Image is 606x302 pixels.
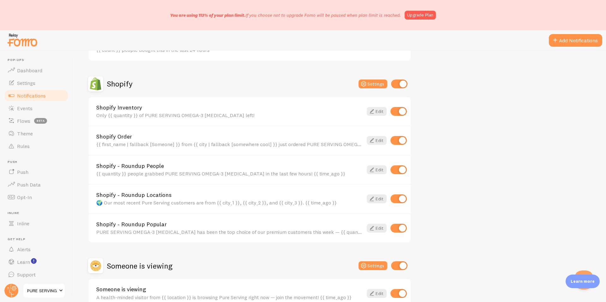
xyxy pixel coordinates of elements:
div: A health-minded visitor from {{ location }} is browsing Pure Serving right now — join the movemen... [96,294,363,300]
a: Edit [367,194,387,203]
a: Events [4,102,69,115]
a: Settings [4,77,69,89]
a: Edit [367,136,387,145]
a: Alerts [4,243,69,256]
div: Learn more [566,275,600,288]
a: Shopify - Roundup Popular [96,222,363,227]
span: You are using 113% of your plan limit. [170,12,246,18]
a: Edit [367,165,387,174]
a: Shopify Inventory [96,105,363,110]
img: Someone is viewing [88,258,103,273]
a: Shopify Order [96,134,363,139]
span: Push Data [17,181,41,188]
span: Get Help [8,237,69,241]
a: Upgrade Plan [405,11,436,20]
h2: Someone is viewing [107,261,172,271]
span: Opt-In [17,194,32,200]
div: 🌍 Our most recent Pure Serving customers are from {{ city_1 }}, {{ city_2 }}, and {{ city_3 }}. {... [96,200,363,205]
span: Pop-ups [8,58,69,62]
a: Flows beta [4,115,69,127]
span: beta [34,118,47,124]
span: Inline [8,211,69,215]
p: Learn more [571,278,595,284]
div: PURE SERVING OMEGA-3 [MEDICAL_DATA] has been the top choice of our premium customers this week — ... [96,229,363,235]
a: Shopify - Roundup Locations [96,192,363,198]
a: Support [4,268,69,281]
span: Push [17,169,28,175]
span: Rules [17,143,30,149]
span: PURE SERVING [27,287,57,294]
div: {{ quantity }} people grabbed PURE SERVING OMEGA-3 [MEDICAL_DATA] in the last few hours! {{ time_... [96,171,363,176]
span: Events [17,105,33,111]
button: Settings [359,80,387,88]
a: Opt-In [4,191,69,204]
button: Settings [359,261,387,270]
span: Learn [17,259,30,265]
h2: Shopify [107,79,133,89]
a: Rules [4,140,69,152]
iframe: Help Scout Beacon - Open [574,270,593,289]
a: Edit [367,107,387,116]
svg: <p>Watch New Feature Tutorials!</p> [31,258,37,264]
p: If you choose not to upgrade Fomo will be paused when plan limit is reached. [170,12,401,18]
img: Shopify [88,76,103,92]
div: {{ first_name | fallback [Someone] }} from {{ city | fallback [somewhere cool] }} just ordered PU... [96,141,363,147]
a: Push Data [4,178,69,191]
a: Shopify - Roundup People [96,163,363,169]
a: Theme [4,127,69,140]
span: Alerts [17,246,31,252]
img: fomo-relay-logo-orange.svg [7,32,38,48]
a: PURE SERVING [23,283,65,298]
span: Settings [17,80,35,86]
a: Learn [4,256,69,268]
a: Edit [367,224,387,233]
span: Push [8,160,69,164]
div: Only {{ quantity }} of PURE SERVING OMEGA-3 [MEDICAL_DATA] left! [96,112,363,118]
span: Notifications [17,92,46,99]
span: Support [17,271,36,278]
span: Dashboard [17,67,42,74]
a: Inline [4,217,69,230]
a: Edit [367,289,387,298]
a: Dashboard [4,64,69,77]
a: Notifications [4,89,69,102]
span: Flows [17,118,30,124]
span: Inline [17,220,29,227]
a: Someone is viewing [96,287,363,292]
span: Theme [17,130,33,137]
a: Push [4,166,69,178]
